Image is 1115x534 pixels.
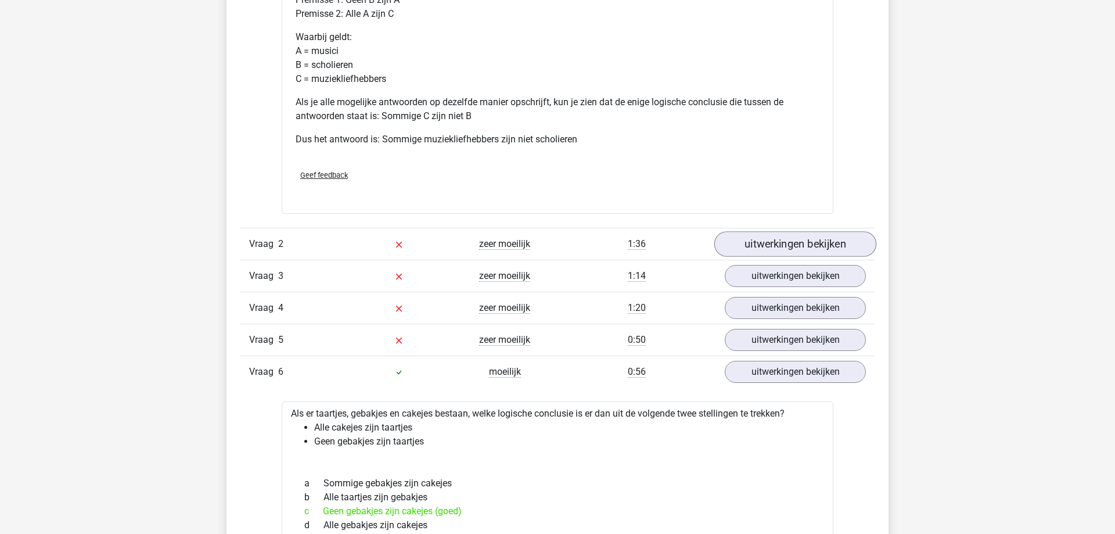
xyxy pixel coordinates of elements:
span: 1:14 [628,270,646,282]
span: zeer moeilijk [479,334,530,346]
div: Alle taartjes zijn gebakjes [296,490,819,504]
span: Vraag [249,365,278,379]
a: uitwerkingen bekijken [725,297,866,319]
span: 0:50 [628,334,646,346]
span: c [304,504,323,518]
span: 1:36 [628,238,646,250]
span: Vraag [249,333,278,347]
span: zeer moeilijk [479,302,530,314]
li: Alle cakejes zijn taartjes [314,421,824,435]
span: moeilijk [489,366,521,378]
span: zeer moeilijk [479,270,530,282]
span: 3 [278,270,283,281]
span: Vraag [249,269,278,283]
li: Geen gebakjes zijn taartjes [314,435,824,449]
p: Waarbij geldt: A = musici B = scholieren C = muziekliefhebbers [296,30,819,86]
span: 6 [278,366,283,377]
span: zeer moeilijk [479,238,530,250]
a: uitwerkingen bekijken [725,265,866,287]
span: b [304,490,323,504]
span: d [304,518,323,532]
span: Vraag [249,237,278,251]
div: Geen gebakjes zijn cakejes (goed) [296,504,819,518]
span: Vraag [249,301,278,315]
a: uitwerkingen bekijken [725,361,866,383]
p: Als je alle mogelijke antwoorden op dezelfde manier opschrijft, kun je zien dat de enige logische... [296,95,819,123]
span: 2 [278,238,283,249]
span: 4 [278,302,283,313]
span: 1:20 [628,302,646,314]
span: a [304,476,323,490]
a: uitwerkingen bekijken [714,231,876,257]
span: 5 [278,334,283,345]
span: Geef feedback [300,171,348,180]
span: 0:56 [628,366,646,378]
p: Dus het antwoord is: Sommige muziekliefhebbers zijn niet scholieren [296,132,819,146]
div: Sommige gebakjes zijn cakejes [296,476,819,490]
a: uitwerkingen bekijken [725,329,866,351]
div: Alle gebakjes zijn cakejes [296,518,819,532]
